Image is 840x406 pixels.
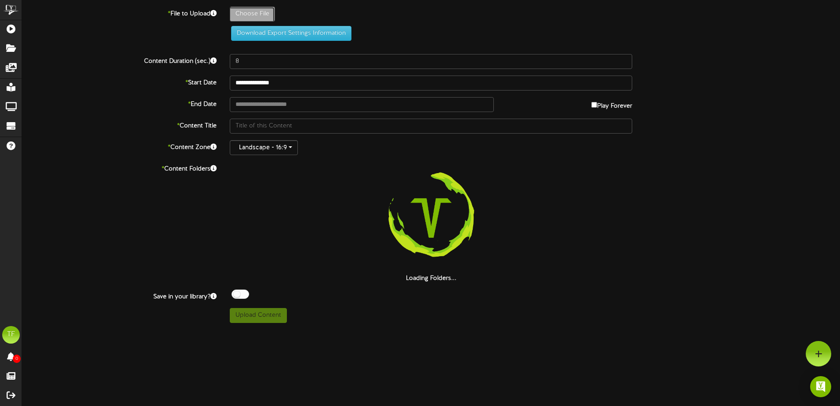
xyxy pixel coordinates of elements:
[230,119,632,134] input: Title of this Content
[15,140,223,152] label: Content Zone
[227,30,351,36] a: Download Export Settings Information
[15,97,223,109] label: End Date
[230,308,287,323] button: Upload Content
[15,7,223,18] label: File to Upload
[591,102,597,108] input: Play Forever
[15,76,223,87] label: Start Date
[15,119,223,130] label: Content Title
[375,162,487,274] img: loading-spinner-3.png
[406,275,456,282] strong: Loading Folders...
[15,162,223,174] label: Content Folders
[591,97,632,111] label: Play Forever
[810,376,831,397] div: Open Intercom Messenger
[2,326,20,344] div: TF
[13,355,21,363] span: 0
[15,54,223,66] label: Content Duration (sec.)
[231,26,351,41] button: Download Export Settings Information
[15,290,223,301] label: Save in your library?
[230,140,298,155] button: Landscape - 16:9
